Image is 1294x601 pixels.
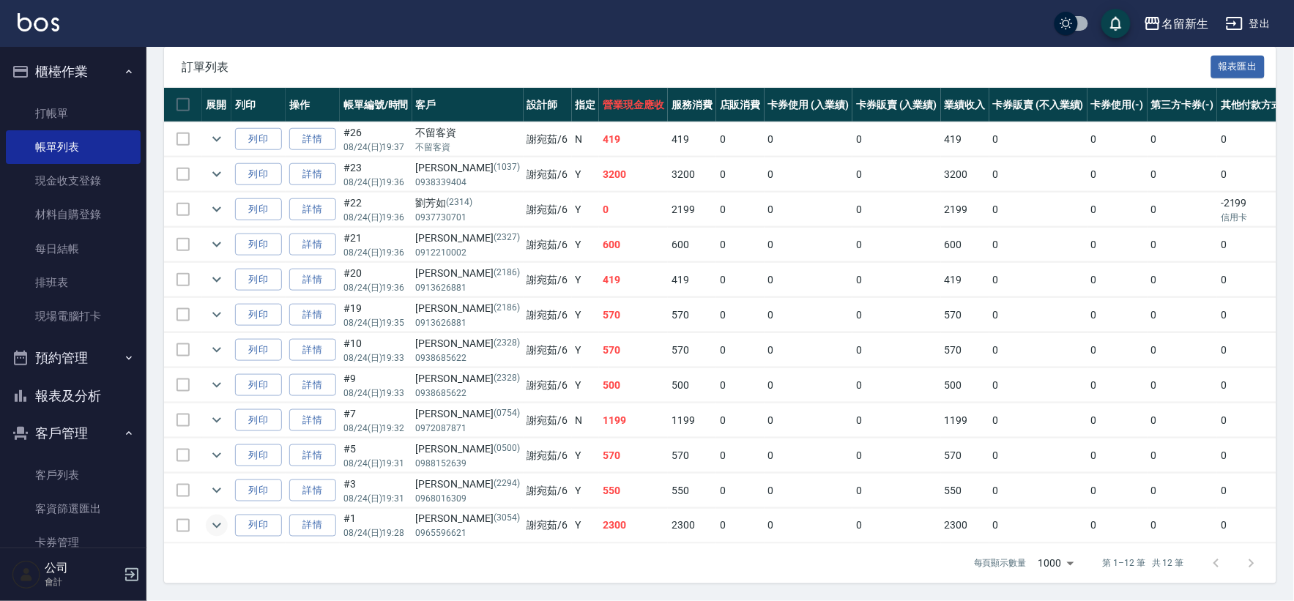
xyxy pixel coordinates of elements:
td: 0 [852,438,941,473]
td: 0 [1148,228,1218,262]
td: 0 [989,298,1087,332]
td: #7 [340,403,412,438]
td: 0 [716,474,765,508]
td: 0 [765,157,853,192]
button: 列印 [235,374,282,397]
h5: 公司 [45,561,119,575]
div: [PERSON_NAME] [416,441,520,457]
p: 0968016309 [416,492,520,505]
td: 0 [989,403,1087,438]
td: 0 [765,368,853,403]
td: 2300 [599,509,668,543]
td: Y [572,333,600,367]
p: 0938339404 [416,176,520,189]
td: #22 [340,193,412,227]
p: 信用卡 [1221,211,1294,224]
td: 0 [989,157,1087,192]
td: 1199 [941,403,989,438]
td: 0 [1148,438,1218,473]
button: 列印 [235,444,282,467]
div: [PERSON_NAME] [416,512,520,527]
td: 0 [989,509,1087,543]
a: 卡券管理 [6,526,141,559]
button: 登出 [1220,10,1276,37]
td: 419 [941,122,989,157]
td: 0 [989,333,1087,367]
td: 謝宛茹 /6 [524,157,572,192]
td: 0 [765,193,853,227]
th: 卡券販賣 (不入業績) [989,88,1087,122]
th: 業績收入 [941,88,989,122]
td: 0 [852,122,941,157]
th: 營業現金應收 [599,88,668,122]
p: 0913626881 [416,316,520,329]
td: 0 [1148,474,1218,508]
td: 0 [1087,509,1148,543]
td: 0 [852,509,941,543]
img: Person [12,560,41,589]
td: 0 [852,474,941,508]
button: expand row [206,128,228,150]
button: 列印 [235,339,282,362]
a: 客資篩選匯出 [6,492,141,526]
td: Y [572,438,600,473]
p: 08/24 (日) 19:31 [343,457,409,470]
td: 3200 [599,157,668,192]
button: expand row [206,515,228,537]
td: 0 [1087,474,1148,508]
td: Y [572,368,600,403]
th: 卡券使用 (入業績) [765,88,853,122]
button: 報表及分析 [6,377,141,415]
td: 0 [852,368,941,403]
a: 報表匯出 [1211,59,1265,73]
th: 第三方卡券(-) [1148,88,1218,122]
td: 0 [765,333,853,367]
td: 0 [716,263,765,297]
td: 0 [989,193,1087,227]
td: 0 [765,403,853,438]
td: 0 [989,368,1087,403]
td: #10 [340,333,412,367]
p: 0938685622 [416,387,520,400]
button: 列印 [235,198,282,221]
td: 謝宛茹 /6 [524,368,572,403]
td: 謝宛茹 /6 [524,228,572,262]
div: [PERSON_NAME] [416,371,520,387]
div: [PERSON_NAME] [416,477,520,492]
td: 500 [941,368,989,403]
button: 列印 [235,409,282,432]
p: 08/24 (日) 19:36 [343,281,409,294]
p: (2314) [447,195,473,211]
td: 0 [1148,157,1218,192]
td: 1199 [599,403,668,438]
p: 第 1–12 筆 共 12 筆 [1103,557,1184,570]
p: (2294) [494,477,520,492]
button: save [1101,9,1131,38]
td: 0 [1148,509,1218,543]
td: 0 [1087,403,1148,438]
td: 謝宛茹 /6 [524,263,572,297]
button: expand row [206,444,228,466]
td: 600 [599,228,668,262]
td: 謝宛茹 /6 [524,403,572,438]
td: 0 [989,474,1087,508]
td: 0 [765,509,853,543]
td: 0 [852,228,941,262]
td: 0 [989,228,1087,262]
td: 0 [716,228,765,262]
p: 0965596621 [416,527,520,540]
p: 08/24 (日) 19:36 [343,246,409,259]
td: 419 [599,263,668,297]
td: 419 [668,263,716,297]
a: 打帳單 [6,97,141,130]
p: (3054) [494,512,520,527]
p: 0988152639 [416,457,520,470]
td: Y [572,509,600,543]
td: 0 [765,228,853,262]
td: 謝宛茹 /6 [524,298,572,332]
td: 570 [668,333,716,367]
button: expand row [206,304,228,326]
button: 列印 [235,269,282,291]
td: 0 [1087,157,1148,192]
p: 08/24 (日) 19:33 [343,351,409,365]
